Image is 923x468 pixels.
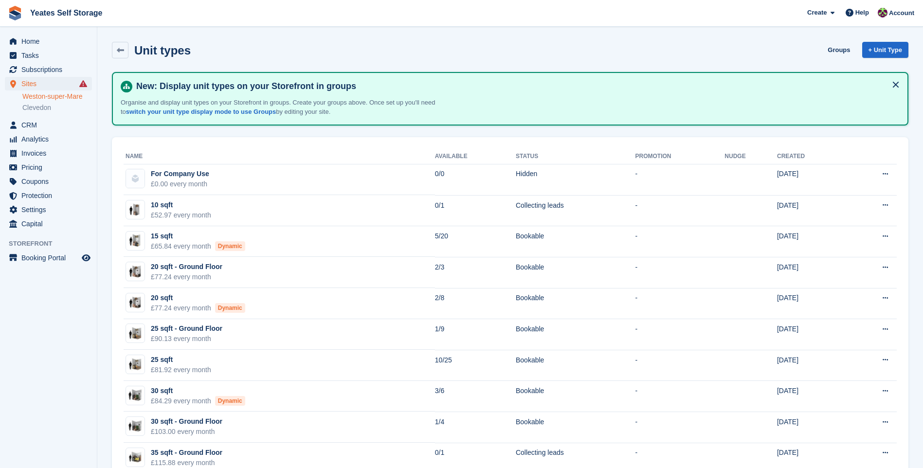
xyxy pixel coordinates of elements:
[151,355,211,365] div: 25 sqft
[21,49,80,62] span: Tasks
[516,257,635,288] td: Bookable
[132,81,900,92] h4: New: Display unit types on your Storefront in groups
[151,448,222,458] div: 35 sqft - Ground Floor
[126,450,145,465] img: 35-sqft-unit.jpg
[777,195,846,226] td: [DATE]
[151,231,245,241] div: 15 sqft
[21,77,80,90] span: Sites
[5,161,92,174] a: menu
[126,388,145,402] img: 30-sqft-unit.jpg
[151,386,245,396] div: 30 sqft
[151,293,245,303] div: 20 sqft
[5,217,92,231] a: menu
[516,319,635,350] td: Bookable
[5,251,92,265] a: menu
[5,132,92,146] a: menu
[21,175,80,188] span: Coupons
[22,103,92,112] a: Clevedon
[635,350,725,381] td: -
[635,164,725,195] td: -
[5,35,92,48] a: menu
[5,77,92,90] a: menu
[435,257,516,288] td: 2/3
[5,203,92,216] a: menu
[516,226,635,257] td: Bookable
[126,265,145,279] img: 20-sqft-unit.jpg
[5,146,92,160] a: menu
[777,350,846,381] td: [DATE]
[22,92,92,101] a: Weston-super-Mare
[8,6,22,20] img: stora-icon-8386f47178a22dfd0bd8f6a31ec36ba5ce8667c1dd55bd0f319d3a0aa187defe.svg
[215,396,245,406] div: Dynamic
[635,226,725,257] td: -
[21,251,80,265] span: Booking Portal
[126,419,145,433] img: 30-sqft-unit.jpg
[151,334,222,344] div: £90.13 every month
[435,381,516,412] td: 3/6
[151,396,245,406] div: £84.29 every month
[855,8,869,18] span: Help
[435,319,516,350] td: 1/9
[151,169,209,179] div: For Company Use
[516,412,635,443] td: Bookable
[878,8,887,18] img: Adam
[862,42,908,58] a: + Unit Type
[21,161,80,174] span: Pricing
[635,195,725,226] td: -
[151,272,222,282] div: £77.24 every month
[134,44,191,57] h2: Unit types
[215,241,245,251] div: Dynamic
[807,8,827,18] span: Create
[215,303,245,313] div: Dynamic
[21,63,80,76] span: Subscriptions
[635,412,725,443] td: -
[151,458,222,468] div: £115.88 every month
[635,149,725,164] th: Promotion
[80,252,92,264] a: Preview store
[435,288,516,319] td: 2/8
[9,239,97,249] span: Storefront
[126,234,145,248] img: 15-sqft-unit.jpg
[435,412,516,443] td: 1/4
[635,288,725,319] td: -
[516,350,635,381] td: Bookable
[516,288,635,319] td: Bookable
[516,195,635,226] td: Collecting leads
[777,288,846,319] td: [DATE]
[21,132,80,146] span: Analytics
[435,195,516,226] td: 0/1
[126,358,145,372] img: 25-sqft-unit.jpg
[777,257,846,288] td: [DATE]
[635,319,725,350] td: -
[777,319,846,350] td: [DATE]
[124,149,435,164] th: Name
[151,365,211,375] div: £81.92 every month
[824,42,854,58] a: Groups
[151,324,222,334] div: 25 sqft - Ground Floor
[21,203,80,216] span: Settings
[21,217,80,231] span: Capital
[777,226,846,257] td: [DATE]
[21,118,80,132] span: CRM
[21,189,80,202] span: Protection
[151,241,245,252] div: £65.84 every month
[151,427,222,437] div: £103.00 every month
[5,118,92,132] a: menu
[151,416,222,427] div: 30 sqft - Ground Floor
[126,203,145,217] img: 10-sqft-unit.jpg
[777,412,846,443] td: [DATE]
[435,226,516,257] td: 5/20
[724,149,777,164] th: Nudge
[151,179,209,189] div: £0.00 every month
[5,49,92,62] a: menu
[777,381,846,412] td: [DATE]
[151,262,222,272] div: 20 sqft - Ground Floor
[777,164,846,195] td: [DATE]
[435,149,516,164] th: Available
[26,5,107,21] a: Yeates Self Storage
[5,189,92,202] a: menu
[126,326,145,341] img: 25-sqft-unit.jpg
[635,381,725,412] td: -
[151,200,211,210] div: 10 sqft
[126,108,276,115] a: switch your unit type display mode to use Groups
